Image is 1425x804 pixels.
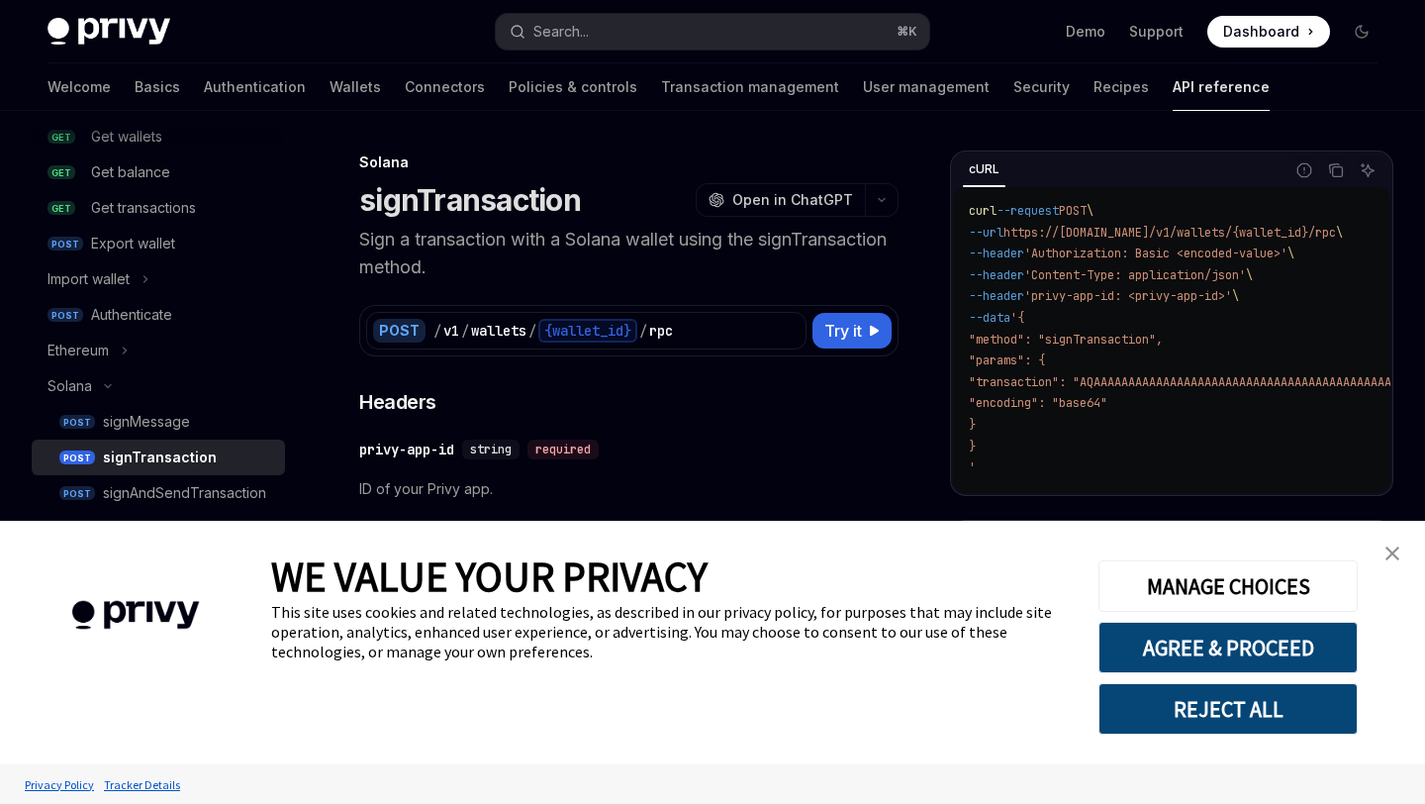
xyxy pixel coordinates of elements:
div: Solana [47,374,92,398]
a: Authentication [204,63,306,111]
div: Authenticate [91,303,172,327]
img: dark logo [47,18,170,46]
h1: signTransaction [359,182,581,218]
a: Dashboard [1207,16,1330,48]
div: / [461,321,469,341]
button: Try it [812,313,892,349]
div: {wallet_id} [538,319,637,343]
a: Transaction management [661,63,839,111]
div: cURL [963,157,1005,181]
span: POST [47,237,83,251]
button: Copy the contents from the code block [1323,157,1349,183]
a: POSTAuthenticate [32,297,285,333]
span: Open in ChatGPT [732,190,853,210]
span: \ [1336,225,1343,241]
span: "params": { [969,352,1045,368]
span: Try it [824,319,862,343]
div: v1 [443,321,459,341]
div: Export wallet [91,232,175,255]
a: Connectors [405,63,485,111]
span: GET [47,165,75,180]
a: POSTsignAndSendTransaction [32,475,285,511]
span: --url [969,225,1003,241]
a: Policies & controls [509,63,637,111]
p: Sign a transaction with a Solana wallet using the signTransaction method. [359,226,899,281]
div: signMessage [103,410,190,434]
div: signAndSendTransaction [103,481,266,505]
div: rpc [649,321,673,341]
div: This site uses cookies and related technologies, as described in our privacy policy, for purposes... [271,602,1069,661]
button: Report incorrect code [1291,157,1317,183]
a: Welcome [47,63,111,111]
div: Search... [533,20,589,44]
span: \ [1246,267,1253,283]
span: WE VALUE YOUR PRIVACY [271,551,708,602]
button: AGREE & PROCEED [1098,622,1358,673]
span: 'Content-Type: application/json' [1024,267,1246,283]
span: POST [59,486,95,501]
a: GETGet transactions [32,190,285,226]
div: Ethereum [47,339,109,362]
span: } [969,439,976,454]
div: POST [373,319,426,343]
a: Tracker Details [99,767,185,802]
span: POST [1059,203,1087,219]
span: --request [997,203,1059,219]
button: Toggle dark mode [1346,16,1377,48]
button: MANAGE CHOICES [1098,560,1358,612]
span: ID of your Privy app. [359,477,899,501]
span: \ [1087,203,1093,219]
a: Demo [1066,22,1105,42]
span: --data [969,310,1010,326]
span: \ [1287,246,1294,261]
button: Open search [496,14,928,50]
div: wallets [471,321,526,341]
span: --header [969,246,1024,261]
div: / [433,321,441,341]
span: https://[DOMAIN_NAME]/v1/wallets/{wallet_id}/rpc [1003,225,1336,241]
div: Get transactions [91,196,196,220]
span: 'privy-app-id: <privy-app-id>' [1024,288,1232,304]
div: Get balance [91,160,170,184]
a: POSTsignMessage [32,404,285,440]
span: --header [969,288,1024,304]
span: POST [59,451,95,465]
span: GET [47,201,75,216]
a: Privacy Policy [20,767,99,802]
span: "encoding": "base64" [969,395,1107,411]
div: / [528,321,536,341]
span: '{ [1010,310,1024,326]
a: close banner [1373,534,1412,573]
a: User management [863,63,990,111]
span: Dashboard [1223,22,1299,42]
a: Security [1013,63,1070,111]
span: curl [969,203,997,219]
a: API reference [1173,63,1270,111]
a: Recipes [1093,63,1149,111]
a: Basics [135,63,180,111]
a: POSTsignTransaction [32,440,285,475]
img: close banner [1385,547,1399,560]
img: company logo [30,572,241,658]
button: Toggle Solana section [32,368,285,404]
div: privy-app-id [359,440,454,459]
a: GETGet balance [32,154,285,190]
button: REJECT ALL [1098,683,1358,735]
button: Toggle Spark BTC section [32,511,285,547]
div: Solana [359,152,899,172]
a: Support [1129,22,1184,42]
span: } [969,417,976,433]
span: 'Authorization: Basic <encoded-value>' [1024,246,1287,261]
span: string [470,442,512,457]
span: --header [969,267,1024,283]
span: ⌘ K [897,24,917,40]
div: / [639,321,647,341]
button: Toggle Ethereum section [32,333,285,368]
span: "method": "signTransaction", [969,332,1163,348]
span: POST [47,308,83,323]
div: required [527,440,599,459]
a: Wallets [330,63,381,111]
div: Import wallet [47,267,130,291]
span: ' [969,459,976,475]
button: Ask AI [1355,157,1380,183]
